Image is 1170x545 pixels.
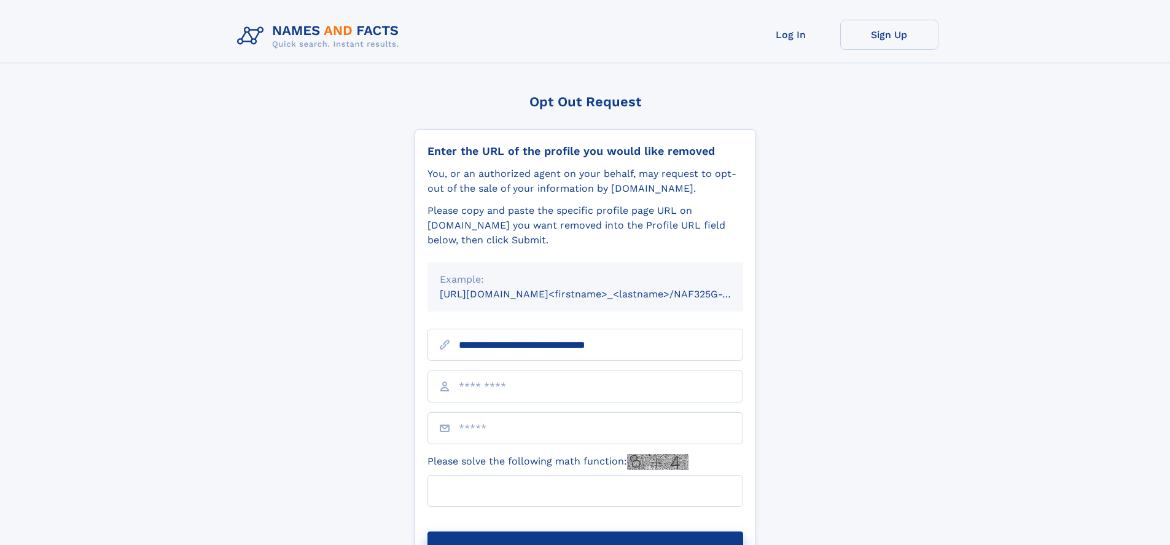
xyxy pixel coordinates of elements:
div: Please copy and paste the specific profile page URL on [DOMAIN_NAME] you want removed into the Pr... [427,203,743,248]
small: [URL][DOMAIN_NAME]<firstname>_<lastname>/NAF325G-xxxxxxxx [440,288,766,300]
div: You, or an authorized agent on your behalf, may request to opt-out of the sale of your informatio... [427,167,743,196]
div: Enter the URL of the profile you would like removed [427,144,743,158]
img: Logo Names and Facts [232,20,409,53]
div: Opt Out Request [415,94,756,109]
div: Example: [440,272,731,287]
label: Please solve the following math function: [427,454,688,470]
a: Log In [742,20,840,50]
a: Sign Up [840,20,938,50]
